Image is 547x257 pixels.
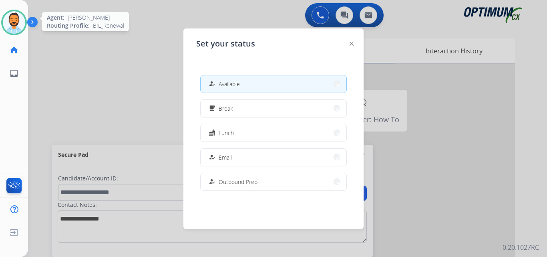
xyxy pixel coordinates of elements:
[209,81,215,87] mat-icon: how_to_reg
[219,178,257,186] span: Outbound Prep
[68,14,110,22] span: [PERSON_NAME]
[209,105,215,112] mat-icon: free_breakfast
[209,130,215,136] mat-icon: fastfood
[9,69,19,78] mat-icon: inbox
[93,22,124,30] span: BIL_Renewal
[209,154,215,161] mat-icon: how_to_reg
[196,38,255,49] span: Set your status
[219,153,232,162] span: Email
[201,100,346,117] button: Break
[201,124,346,142] button: Lunch
[219,129,234,137] span: Lunch
[219,104,233,113] span: Break
[201,75,346,93] button: Available
[3,11,25,34] img: avatar
[201,149,346,166] button: Email
[201,173,346,190] button: Outbound Prep
[47,14,64,22] span: Agent:
[47,22,90,30] span: Routing Profile:
[209,178,215,185] mat-icon: how_to_reg
[219,80,240,88] span: Available
[9,45,19,55] mat-icon: home
[503,243,539,252] p: 0.20.1027RC
[350,42,354,46] img: close-button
